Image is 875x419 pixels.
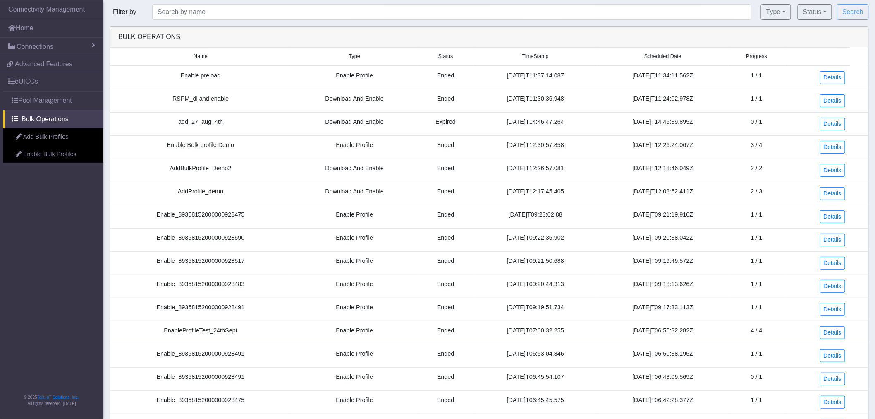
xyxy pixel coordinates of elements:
[418,112,473,135] td: Expired
[3,92,103,110] a: Pool Management
[291,390,418,414] td: Enable Profile
[598,251,728,275] td: [DATE]T09:19:49.572Z
[418,89,473,112] td: Ended
[598,275,728,298] td: [DATE]T09:18:13.626Z
[598,89,728,112] td: [DATE]T11:24:02.978Z
[820,257,845,270] a: Details
[820,349,845,362] a: Details
[820,71,845,84] a: Details
[418,251,473,275] td: Ended
[418,344,473,367] td: Ended
[820,373,845,385] a: Details
[820,303,845,316] a: Details
[598,298,728,321] td: [DATE]T09:17:33.113Z
[291,321,418,344] td: Enable Profile
[820,326,845,339] a: Details
[598,344,728,367] td: [DATE]T06:50:38.195Z
[110,367,291,390] td: Enable_89358152000000928491
[291,135,418,159] td: Enable Profile
[418,205,473,228] td: Ended
[418,390,473,414] td: Ended
[598,112,728,135] td: [DATE]T14:46:39.895Z
[110,135,291,159] td: Enable Bulk profile Demo
[110,159,291,182] td: AddBulkProfile_Demo2
[473,89,598,112] td: [DATE]T11:30:36.948
[110,275,291,298] td: Enable_89358152000000928483
[291,298,418,321] td: Enable Profile
[820,280,845,293] a: Details
[291,344,418,367] td: Enable Profile
[728,89,785,112] td: 1 / 1
[291,251,418,275] td: Enable Profile
[3,146,103,163] a: Enable Bulk Profiles
[291,159,418,182] td: Download And Enable
[746,53,767,60] span: Progress
[522,53,549,60] span: TimeStamp
[598,182,728,205] td: [DATE]T12:08:52.411Z
[110,251,291,275] td: Enable_89358152000000928517
[728,298,785,321] td: 1 / 1
[473,228,598,251] td: [DATE]T09:22:35.902
[728,251,785,275] td: 1 / 1
[110,8,140,15] span: Filter by
[820,210,845,223] a: Details
[291,89,418,112] td: Download And Enable
[598,66,728,89] td: [DATE]T11:34:11.562Z
[110,89,291,112] td: RSPM_dl and enable
[37,395,79,400] a: Telit IoT Solutions, Inc.
[17,42,53,52] span: Connections
[728,159,785,182] td: 2 / 2
[598,390,728,414] td: [DATE]T06:42:28.377Z
[728,344,785,367] td: 1 / 1
[473,182,598,205] td: [DATE]T12:17:45.405
[291,112,418,135] td: Download And Enable
[598,321,728,344] td: [DATE]T06:55:32.282Z
[349,53,360,60] span: Type
[473,159,598,182] td: [DATE]T12:26:57.081
[728,321,785,344] td: 4 / 4
[112,32,866,42] div: Bulk Operations
[15,59,72,69] span: Advanced Features
[761,4,791,20] button: Type
[820,187,845,200] a: Details
[728,66,785,89] td: 1 / 1
[598,135,728,159] td: [DATE]T12:26:24.067Z
[820,141,845,154] a: Details
[418,182,473,205] td: Ended
[473,298,598,321] td: [DATE]T09:19:51.734
[728,275,785,298] td: 1 / 1
[418,367,473,390] td: Ended
[110,205,291,228] td: Enable_89358152000000928475
[418,321,473,344] td: Ended
[3,110,103,128] a: Bulk Operations
[820,396,845,409] a: Details
[473,367,598,390] td: [DATE]T06:45:54.107
[110,228,291,251] td: Enable_89358152000000928590
[644,53,681,60] span: Scheduled Date
[418,66,473,89] td: Ended
[820,164,845,177] a: Details
[418,159,473,182] td: Ended
[820,94,845,107] a: Details
[598,205,728,228] td: [DATE]T09:21:19.910Z
[291,205,418,228] td: Enable Profile
[22,114,69,124] span: Bulk Operations
[110,344,291,367] td: Enable_89358152000000928491
[473,275,598,298] td: [DATE]T09:20:44.313
[418,275,473,298] td: Ended
[473,205,598,228] td: [DATE]T09:23:02.88
[110,390,291,414] td: Enable_89358152000000928475
[820,234,845,246] a: Details
[820,118,845,130] a: Details
[110,112,291,135] td: add_27_aug_4th
[728,390,785,414] td: 1 / 1
[291,228,418,251] td: Enable Profile
[110,298,291,321] td: Enable_89358152000000928491
[598,228,728,251] td: [DATE]T09:20:38.042Z
[728,367,785,390] td: 0 / 1
[110,321,291,344] td: EnableProfileTest_24thSept
[194,53,208,60] span: Name
[3,128,103,146] a: Add Bulk Profiles
[473,112,598,135] td: [DATE]T14:46:47.264
[473,321,598,344] td: [DATE]T07:00:32.255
